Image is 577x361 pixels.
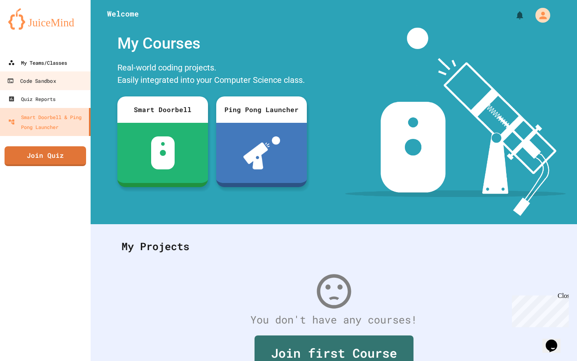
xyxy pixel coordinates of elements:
[527,6,552,25] div: My Account
[3,3,57,52] div: Chat with us now!Close
[8,8,82,30] img: logo-orange.svg
[8,58,67,68] div: My Teams/Classes
[113,312,554,328] div: You don't have any courses!
[117,96,208,123] div: Smart Doorbell
[500,8,527,22] div: My Notifications
[243,136,280,169] img: ppl-with-ball.png
[8,112,86,132] div: Smart Doorbell & Ping Pong Launcher
[7,76,56,86] div: Code Sandbox
[151,136,175,169] img: sdb-white.svg
[5,146,86,166] a: Join Quiz
[8,94,56,104] div: Quiz Reports
[345,28,566,216] img: banner-image-my-projects.png
[113,59,311,90] div: Real-world coding projects. Easily integrated into your Computer Science class.
[113,28,311,59] div: My Courses
[542,328,569,353] iframe: chat widget
[113,230,554,263] div: My Projects
[216,96,307,123] div: Ping Pong Launcher
[509,292,569,327] iframe: chat widget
